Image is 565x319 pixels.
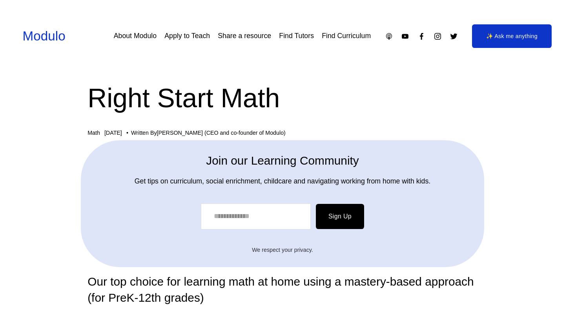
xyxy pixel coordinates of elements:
button: Sign Up [316,204,364,229]
span: [DATE] [104,130,122,136]
p: Get tips on curriculum, social enrichment, childcare and navigating working from home with kids. [121,175,443,188]
h1: Right Start Math [87,80,478,117]
a: [PERSON_NAME] (CEO and co-founder of Modulo) [157,130,286,136]
a: Find Curriculum [322,29,371,43]
a: About Modulo [114,29,157,43]
a: Facebook [417,32,426,40]
a: ✨ Ask me anything [472,24,552,48]
a: Find Tutors [279,29,314,43]
a: Share a resource [218,29,271,43]
div: Written By [131,130,286,136]
a: Math [87,130,100,136]
a: Instagram [434,32,442,40]
a: YouTube [401,32,409,40]
span: Sign Up [328,213,352,220]
a: Apply to Teach [164,29,210,43]
a: Apple Podcasts [385,32,393,40]
a: Modulo [23,29,66,43]
a: Twitter [450,32,458,40]
h2: Join our Learning Community [121,152,443,169]
p: We respect your privacy. [93,245,472,255]
h3: Our top choice for learning math at home using a mastery-based approach (for PreK-12th grades) [87,274,478,306]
